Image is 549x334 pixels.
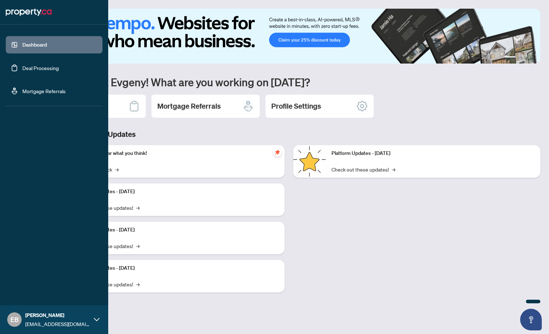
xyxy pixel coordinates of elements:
[530,56,533,59] button: 4
[115,165,119,173] span: →
[76,226,279,234] p: Platform Updates - [DATE]
[22,42,47,48] a: Dashboard
[273,148,282,157] span: pushpin
[38,129,540,139] h3: Brokerage & Industry Updates
[10,315,19,325] span: EB
[22,88,66,94] a: Mortgage Referrals
[519,56,522,59] button: 2
[520,309,542,330] button: Open asap
[271,101,321,111] h2: Profile Settings
[331,149,535,157] p: Platform Updates - [DATE]
[76,188,279,196] p: Platform Updates - [DATE]
[331,165,395,173] a: Check out these updates!→
[293,145,326,178] img: Platform Updates - June 23, 2025
[25,320,90,328] span: [EMAIL_ADDRESS][DOMAIN_NAME]
[25,311,90,319] span: [PERSON_NAME]
[38,9,540,64] img: Slide 0
[136,280,140,288] span: →
[38,75,540,89] h1: Welcome back Evgeny! What are you working on [DATE]?
[76,264,279,272] p: Platform Updates - [DATE]
[136,242,140,250] span: →
[157,101,221,111] h2: Mortgage Referrals
[6,6,52,18] img: logo
[524,56,527,59] button: 3
[504,56,516,59] button: 1
[392,165,395,173] span: →
[22,65,59,71] a: Deal Processing
[76,149,279,157] p: We want to hear what you think!
[136,204,140,212] span: →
